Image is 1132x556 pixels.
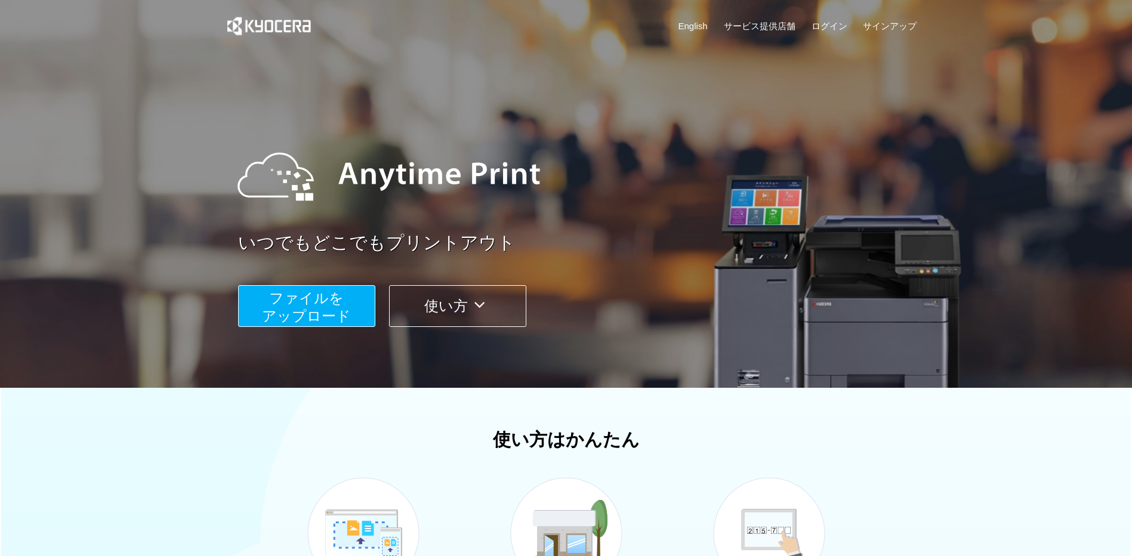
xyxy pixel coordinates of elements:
a: サービス提供店舗 [724,20,795,32]
a: ログイン [812,20,847,32]
button: 使い方 [389,285,526,327]
span: ファイルを ​​アップロード [262,290,351,324]
a: English [678,20,708,32]
button: ファイルを​​アップロード [238,285,375,327]
a: サインアップ [863,20,917,32]
a: いつでもどこでもプリントアウト [238,230,924,256]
